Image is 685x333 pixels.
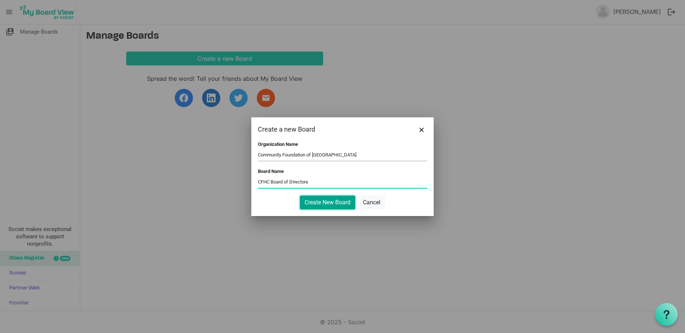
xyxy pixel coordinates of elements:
button: Cancel [358,196,385,209]
button: Create New Board [300,196,355,209]
button: Close [416,124,427,135]
div: Create a new Board [258,124,393,135]
label: Organization Name [258,141,298,147]
label: Board Name [258,169,284,174]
